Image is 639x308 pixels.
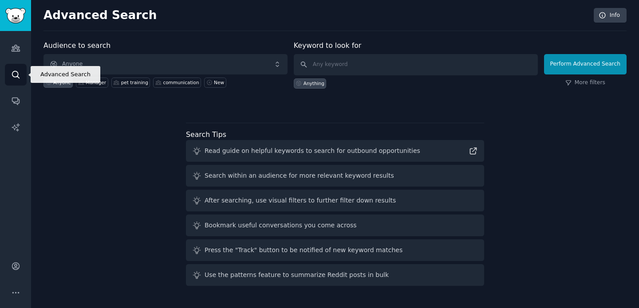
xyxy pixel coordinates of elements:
input: Any keyword [294,54,538,75]
div: Read guide on helpful keywords to search for outbound opportunities [205,146,420,156]
div: communication [163,79,199,86]
a: Info [594,8,627,23]
div: New [214,79,224,86]
label: Audience to search [43,41,110,50]
button: Perform Advanced Search [544,54,627,74]
h2: Advanced Search [43,8,589,23]
img: GummySearch logo [5,8,26,23]
a: More filters [565,79,605,87]
label: Keyword to look for [294,41,362,50]
label: Search Tips [186,130,226,139]
div: Use the patterns feature to summarize Reddit posts in bulk [205,270,389,280]
div: Bookmark useful conversations you come across [205,221,357,230]
div: After searching, use visual filters to further filter down results [205,196,396,205]
div: Anything [304,80,324,86]
button: Anyone [43,54,288,74]
div: Search within an audience for more relevant keyword results [205,171,394,180]
div: Anyone [53,79,71,86]
div: Manager [86,79,106,86]
div: pet training [121,79,148,86]
a: New [204,78,226,88]
div: Press the "Track" button to be notified of new keyword matches [205,246,402,255]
